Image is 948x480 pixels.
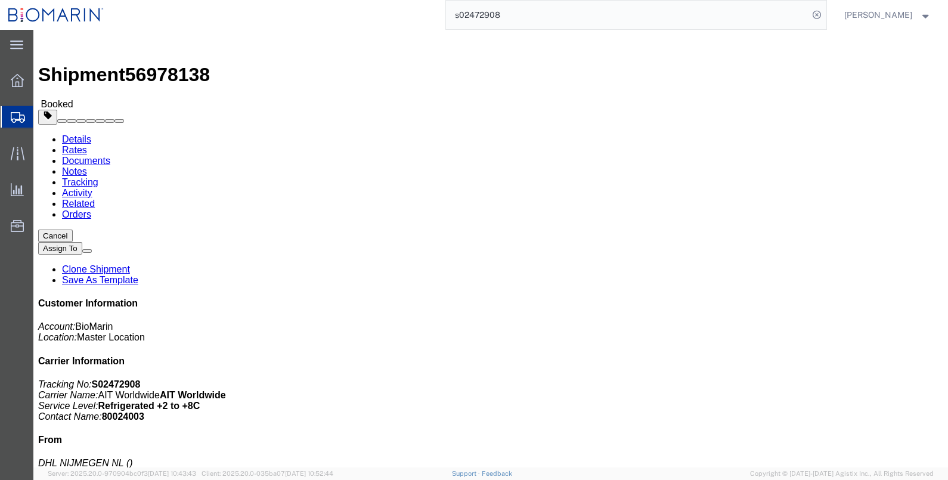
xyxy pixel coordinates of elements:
span: [DATE] 10:52:44 [285,470,333,477]
button: [PERSON_NAME] [844,8,932,22]
a: Feedback [482,470,512,477]
span: Carrie Lai [844,8,912,21]
img: logo [8,6,104,24]
input: Search for shipment number, reference number [446,1,808,29]
span: Server: 2025.20.0-970904bc0f3 [48,470,196,477]
span: Client: 2025.20.0-035ba07 [202,470,333,477]
span: Copyright © [DATE]-[DATE] Agistix Inc., All Rights Reserved [750,469,934,479]
a: Support [452,470,482,477]
span: [DATE] 10:43:43 [148,470,196,477]
iframe: FS Legacy Container [33,30,948,467]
